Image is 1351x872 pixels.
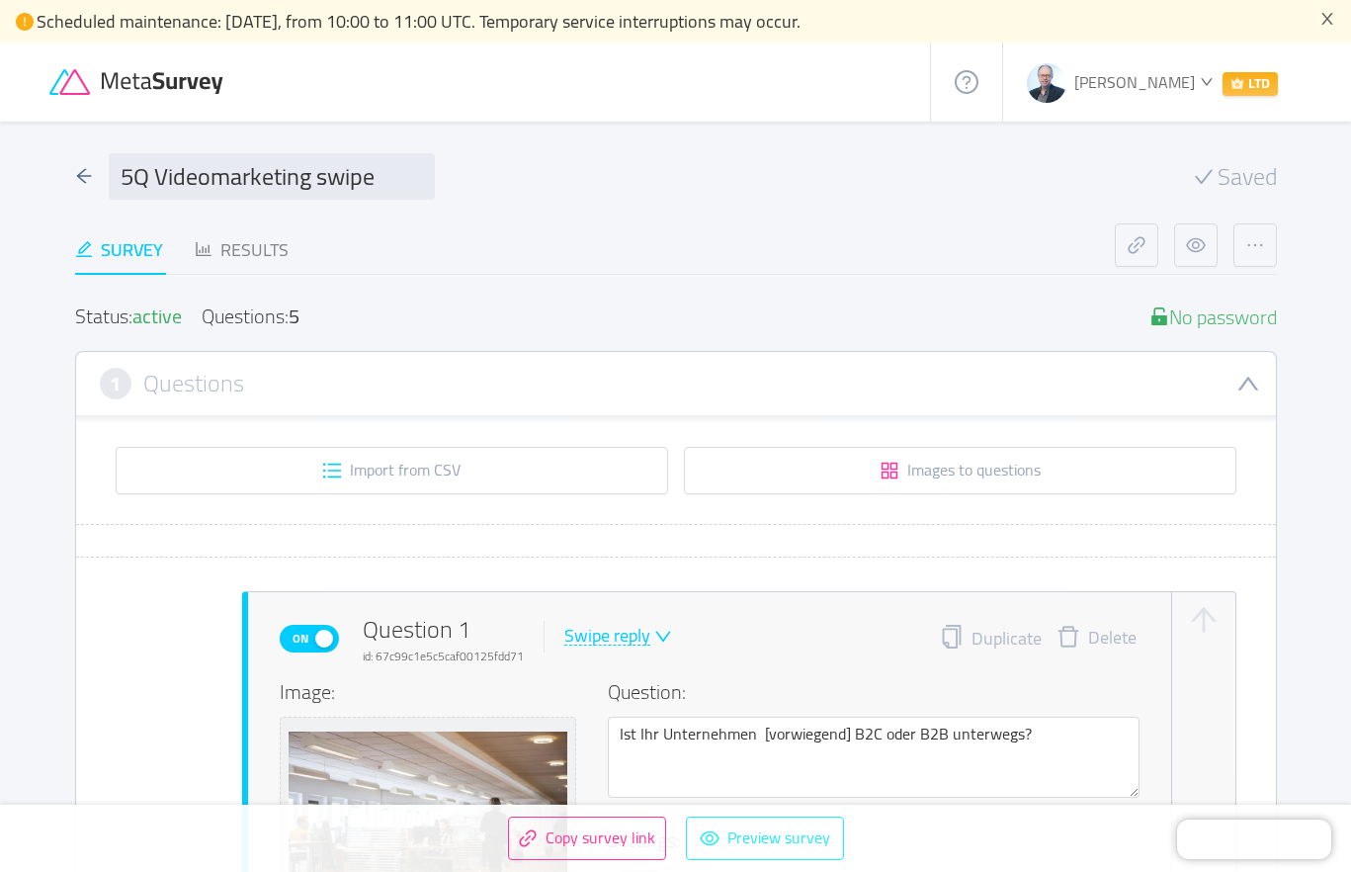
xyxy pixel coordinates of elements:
input: Survey name [109,153,435,200]
i: icon: crown [1230,76,1244,90]
span: Saved [1218,165,1277,189]
button: icon: linkCopy survey link [508,817,666,860]
i: icon: unlock [1149,306,1169,326]
h3: Questions [143,373,244,394]
span: 1 [110,373,121,394]
button: icon: ellipsis [1233,223,1277,267]
span: active [132,298,182,334]
div: icon: arrow-left [75,163,93,190]
i: icon: edit [75,240,93,258]
i: icon: arrow-left [75,167,93,185]
i: icon: close [1319,11,1335,27]
i: icon: check [1194,167,1214,187]
i: icon: bar-chart [195,240,212,258]
span: Scheduled maintenance: [DATE], from 10:00 to 11:00 UTC. Temporary service interruptions may occur. [37,5,801,38]
div: Swipe reply [564,627,650,646]
iframe: Chatra live chat [1177,820,1331,859]
i: icon: exclamation-circle [16,13,34,31]
span: On [287,626,314,652]
span: [PERSON_NAME] [1074,67,1195,97]
i: icon: question-circle [955,70,978,94]
i: icon: down [1200,75,1213,88]
div: Status: [75,306,182,327]
h4: Image: [280,677,576,707]
button: icon: deleteDelete [1042,625,1151,653]
button: icon: close [1319,8,1335,30]
button: icon: unordered-listImport from CSV [116,447,668,494]
button: icon: arrow-up [1188,604,1220,636]
div: 5 [289,298,299,334]
button: icon: copyDuplicate [940,625,1042,653]
button: icon: eye [1174,223,1218,267]
div: Questions: [202,306,299,327]
button: icon: appstoreImages to questions [684,447,1236,494]
button: icon: link [1115,223,1158,267]
i: icon: down [654,628,672,646]
div: Survey [75,236,163,263]
div: No password [1149,306,1277,327]
button: icon: eyePreview survey [686,817,844,860]
div: Results [195,236,289,263]
h4: Question: [608,677,1140,707]
div: id: 67c99c1e5c5caf00125fdd71 [363,648,524,665]
img: 187401563e0c65203caccd86d86b121c [1027,63,1066,103]
div: Question 1 [363,612,524,665]
span: LTD [1223,72,1278,96]
i: icon: down [1236,372,1260,395]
